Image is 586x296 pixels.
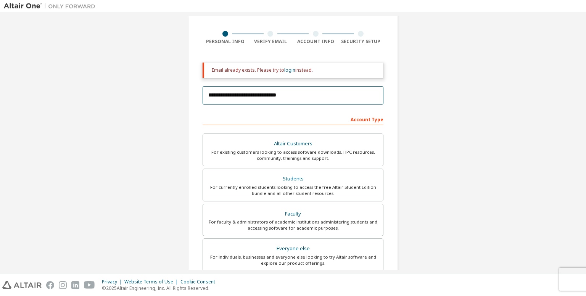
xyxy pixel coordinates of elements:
div: For currently enrolled students looking to access the free Altair Student Edition bundle and all ... [208,184,378,196]
div: Security Setup [338,39,384,45]
div: For faculty & administrators of academic institutions administering students and accessing softwa... [208,219,378,231]
img: instagram.svg [59,281,67,289]
div: Website Terms of Use [124,279,180,285]
div: Account Type [203,113,383,125]
div: Cookie Consent [180,279,220,285]
div: For individuals, businesses and everyone else looking to try Altair software and explore our prod... [208,254,378,266]
div: Faculty [208,209,378,219]
div: Students [208,174,378,184]
img: linkedin.svg [71,281,79,289]
img: facebook.svg [46,281,54,289]
a: login [284,67,295,73]
p: © 2025 Altair Engineering, Inc. All Rights Reserved. [102,285,220,291]
div: Everyone else [208,243,378,254]
div: Altair Customers [208,138,378,149]
div: Email already exists. Please try to instead. [212,67,377,73]
img: altair_logo.svg [2,281,42,289]
img: youtube.svg [84,281,95,289]
img: Altair One [4,2,99,10]
div: Privacy [102,279,124,285]
div: For existing customers looking to access software downloads, HPC resources, community, trainings ... [208,149,378,161]
div: Account Info [293,39,338,45]
div: Verify Email [248,39,293,45]
div: Personal Info [203,39,248,45]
